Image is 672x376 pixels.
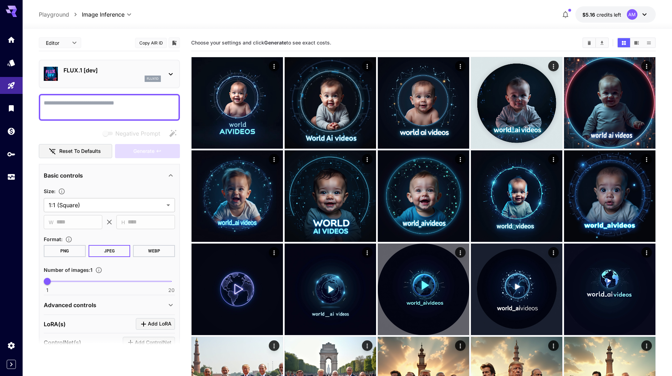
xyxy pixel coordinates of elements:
[44,167,175,184] div: Basic controls
[133,245,175,257] button: WEBP
[564,57,655,149] img: Z
[269,61,279,71] div: Actions
[455,247,466,258] div: Actions
[7,58,16,67] div: Models
[168,287,175,294] span: 20
[192,57,283,149] img: 2Q==
[378,57,469,149] img: Z
[101,129,166,138] span: Negative prompts are not compatible with the selected model.
[82,10,125,19] span: Image Inference
[269,154,279,165] div: Actions
[455,61,466,71] div: Actions
[44,267,92,273] span: Number of images : 1
[44,188,55,194] span: Size :
[583,38,595,47] button: Clear Images
[171,38,177,47] button: Add to library
[44,320,66,328] p: LoRA(s)
[62,236,75,243] button: Choose the file format for the output image.
[471,150,562,242] img: 2Q==
[582,11,621,18] div: $5.15516
[7,150,16,159] div: API Keys
[582,37,609,48] div: Clear ImagesDownload All
[362,247,373,258] div: Actions
[121,218,125,226] span: H
[285,57,376,149] img: 9k=
[46,39,68,47] span: Editor
[548,247,559,258] div: Actions
[44,245,86,257] button: PNG
[264,40,286,46] b: Generate
[7,341,16,350] div: Settings
[115,129,160,138] span: Negative Prompt
[46,287,48,294] span: 1
[362,340,373,351] div: Actions
[641,154,652,165] div: Actions
[89,245,131,257] button: JPEG
[44,171,83,180] p: Basic controls
[643,38,655,47] button: Show images in list view
[92,267,105,274] button: Specify how many images to generate in a single request. Each image generation will be charged se...
[362,61,373,71] div: Actions
[548,154,559,165] div: Actions
[7,360,16,369] button: Expand sidebar
[362,154,373,165] div: Actions
[455,340,466,351] div: Actions
[7,127,16,136] div: Wallet
[596,38,608,47] button: Download All
[627,9,637,20] div: AM
[39,144,112,159] button: Reset to defaults
[575,6,656,23] button: $5.15516AM
[7,81,16,90] div: Playground
[641,247,652,258] div: Actions
[147,76,159,81] p: flux1d
[378,150,469,242] img: 2Q==
[192,150,283,242] img: Z
[630,38,643,47] button: Show images in video view
[191,40,331,46] span: Choose your settings and click to see exact costs.
[49,201,164,209] span: 1:1 (Square)
[7,35,16,44] div: Home
[44,297,175,314] div: Advanced controls
[55,188,68,195] button: Adjust the dimensions of the generated image by specifying its width and height in pixels, or sel...
[39,10,69,19] a: Playground
[641,340,652,351] div: Actions
[617,37,656,48] div: Show images in grid viewShow images in video viewShow images in list view
[148,320,171,328] span: Add LoRA
[285,150,376,242] img: Z
[49,218,54,226] span: W
[455,154,466,165] div: Actions
[7,173,16,181] div: Usage
[471,244,562,335] img: Z
[641,61,652,71] div: Actions
[548,340,559,351] div: Actions
[44,63,175,85] div: FLUX.1 [dev]flux1d
[135,38,167,48] button: Copy AIR ID
[136,318,175,330] button: Click to add LoRA
[378,244,469,335] img: 2Q==
[269,340,279,351] div: Actions
[471,57,562,149] img: 9k=
[44,301,96,309] p: Advanced controls
[39,10,82,19] nav: breadcrumb
[564,244,655,335] img: 2Q==
[564,150,655,242] img: 9k=
[7,104,16,113] div: Library
[44,236,62,242] span: Format :
[548,61,559,71] div: Actions
[582,12,597,18] span: $5.16
[269,247,279,258] div: Actions
[618,38,630,47] button: Show images in grid view
[63,66,161,74] p: FLUX.1 [dev]
[192,244,283,335] img: 9k=
[597,12,621,18] span: credits left
[285,244,376,335] img: 2Q==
